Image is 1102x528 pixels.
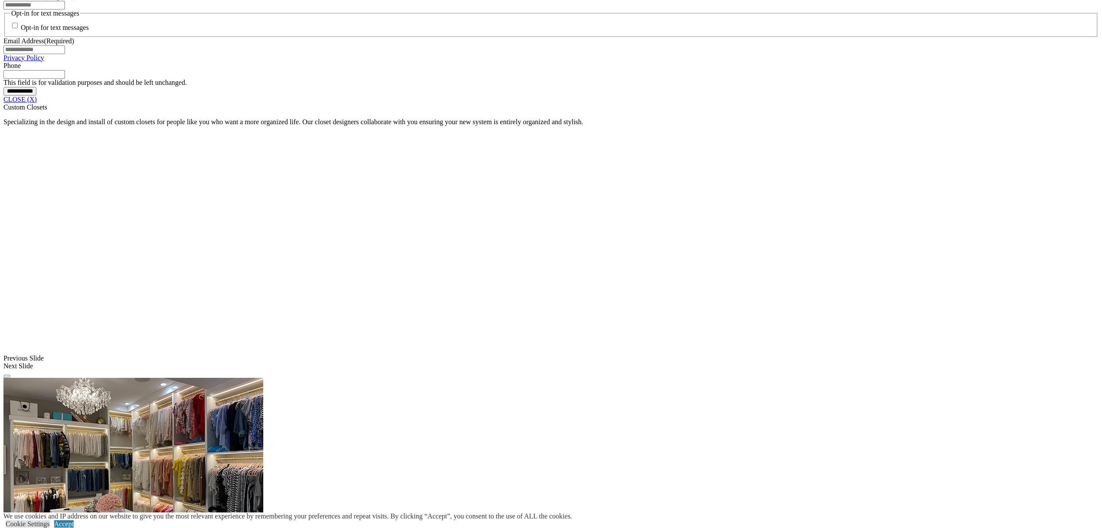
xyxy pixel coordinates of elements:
div: Previous Slide [3,354,1099,362]
label: Phone [3,62,21,69]
a: CLOSE (X) [3,96,37,103]
a: Cookie Settings [6,520,50,528]
span: (Required) [44,37,74,45]
a: Privacy Policy [3,54,44,61]
div: We use cookies and IP address on our website to give you the most relevant experience by remember... [3,512,572,520]
p: Specializing in the design and install of custom closets for people like you who want a more orga... [3,118,1099,126]
button: Click here to pause slide show [3,375,10,377]
legend: Opt-in for text messages [10,10,80,17]
div: This field is for validation purposes and should be left unchanged. [3,79,1099,87]
div: Next Slide [3,362,1099,370]
span: Custom Closets [3,103,47,111]
a: Accept [54,520,74,528]
label: Opt-in for text messages [21,24,89,32]
label: Email Address [3,37,74,45]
